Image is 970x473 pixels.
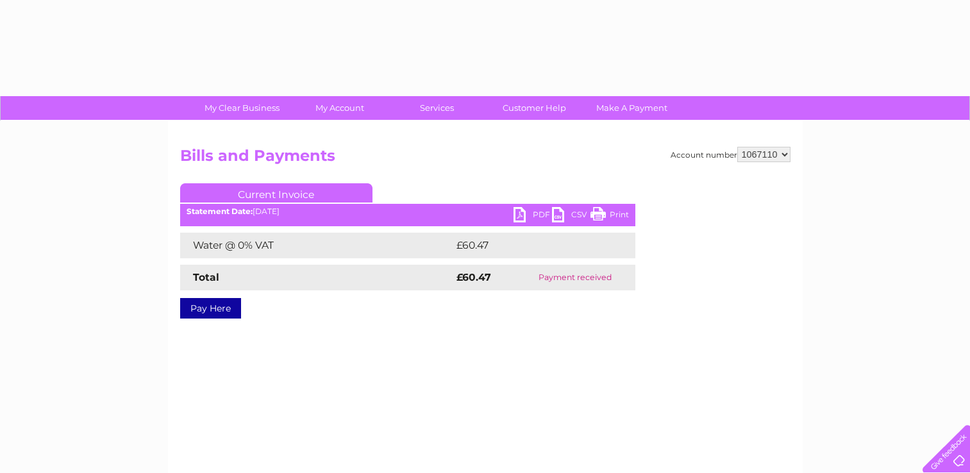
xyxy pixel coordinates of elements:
a: Customer Help [481,96,587,120]
a: My Account [287,96,392,120]
a: CSV [552,207,590,226]
a: PDF [514,207,552,226]
a: Print [590,207,629,226]
a: My Clear Business [189,96,295,120]
b: Statement Date: [187,206,253,216]
strong: Total [193,271,219,283]
div: [DATE] [180,207,635,216]
strong: £60.47 [456,271,491,283]
a: Current Invoice [180,183,372,203]
h2: Bills and Payments [180,147,790,171]
div: Account number [671,147,790,162]
a: Make A Payment [579,96,685,120]
td: £60.47 [453,233,609,258]
td: Payment received [515,265,635,290]
a: Pay Here [180,298,241,319]
a: Services [384,96,490,120]
td: Water @ 0% VAT [180,233,453,258]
